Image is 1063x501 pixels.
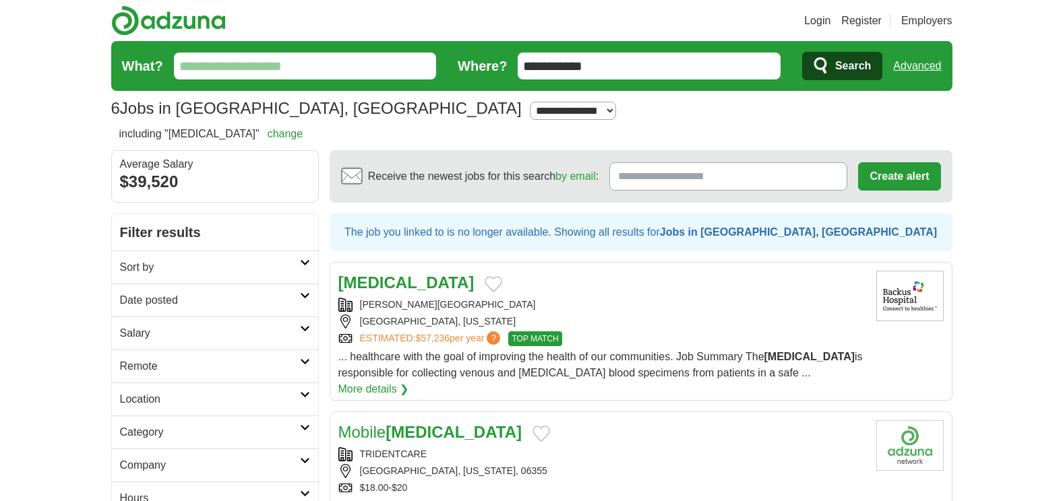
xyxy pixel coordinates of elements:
a: Salary [112,316,318,349]
a: change [268,128,303,139]
div: TRIDENTCARE [338,447,865,461]
button: Add to favorite jobs [533,426,550,442]
a: [MEDICAL_DATA] [338,273,475,292]
h2: Category [120,424,300,440]
a: Date posted [112,283,318,316]
span: Search [835,53,871,79]
img: Adzuna logo [111,5,226,36]
a: Mobile[MEDICAL_DATA] [338,423,522,441]
img: Backus Hospital logo [876,271,944,321]
button: Create alert [858,162,940,191]
div: $39,520 [120,170,310,194]
div: $18.00-$20 [338,481,865,495]
a: Sort by [112,250,318,283]
a: Employers [901,13,952,29]
a: Remote [112,349,318,382]
h2: Sort by [120,259,300,275]
div: The job you linked to is no longer available. Showing all results for [330,213,952,251]
a: Register [841,13,882,29]
strong: Jobs in [GEOGRAPHIC_DATA], [GEOGRAPHIC_DATA] [660,226,937,238]
a: Login [804,13,830,29]
a: Location [112,382,318,415]
a: More details ❯ [338,381,409,397]
label: What? [122,56,163,76]
span: ... healthcare with the goal of improving the health of our communities. Job Summary The is respo... [338,351,863,378]
img: Company logo [876,420,944,471]
h2: Salary [120,325,300,341]
span: ? [487,331,500,345]
span: $57,236 [415,333,450,343]
span: TOP MATCH [508,331,561,346]
a: Category [112,415,318,448]
a: [PERSON_NAME][GEOGRAPHIC_DATA] [360,299,536,310]
span: Receive the newest jobs for this search : [368,168,599,185]
strong: [MEDICAL_DATA] [386,423,522,441]
h2: including "[MEDICAL_DATA]" [119,126,303,142]
a: Company [112,448,318,481]
h1: Jobs in [GEOGRAPHIC_DATA], [GEOGRAPHIC_DATA] [111,99,522,117]
button: Search [802,52,882,80]
h2: Company [120,457,300,473]
button: Add to favorite jobs [485,276,502,292]
div: [GEOGRAPHIC_DATA], [US_STATE] [338,314,865,329]
a: Advanced [893,53,941,79]
div: Average Salary [120,159,310,170]
h2: Date posted [120,292,300,308]
div: [GEOGRAPHIC_DATA], [US_STATE], 06355 [338,464,865,478]
strong: [MEDICAL_DATA] [764,351,855,362]
span: 6 [111,96,120,121]
label: Where? [458,56,507,76]
a: ESTIMATED:$57,236per year? [360,331,504,346]
a: by email [555,170,596,182]
h2: Location [120,391,300,407]
h2: Filter results [112,214,318,250]
h2: Remote [120,358,300,374]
